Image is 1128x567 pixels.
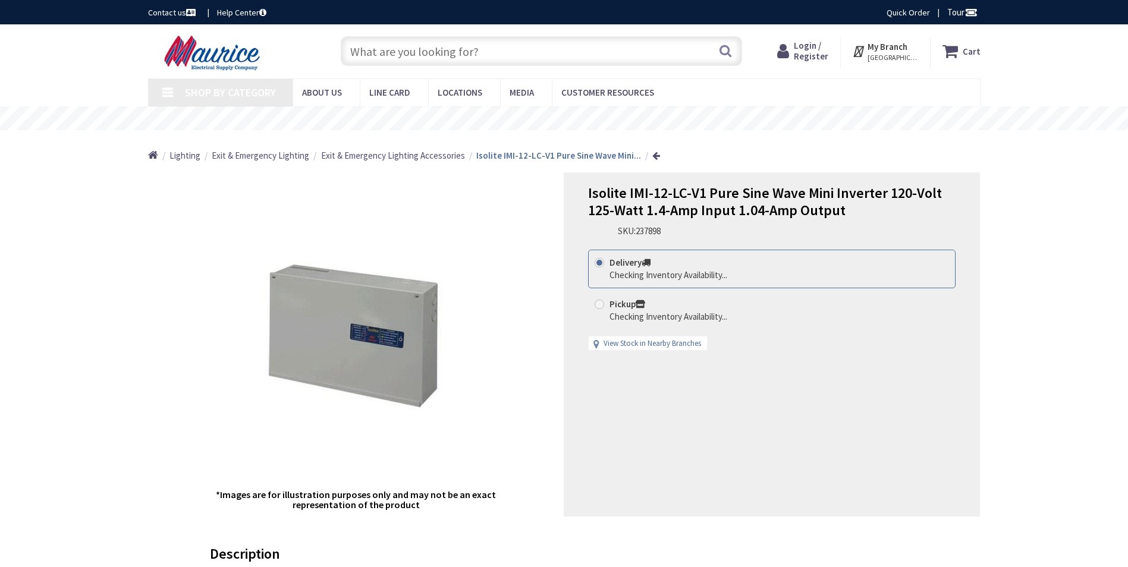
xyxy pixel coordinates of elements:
input: What are you looking for? [341,36,742,66]
h3: Description [210,546,910,562]
h5: *Images are for illustration purposes only and may not be an exact representation of the product [215,490,498,511]
span: Tour [947,7,978,18]
strong: My Branch [868,41,907,52]
a: Contact us [148,7,198,18]
img: Isolite IMI-12-LC-V1 Pure Sine Wave Mini Inverter 120-Volt 125-Watt 1.4-Amp Input 1.04-Amp Output [237,220,475,458]
a: Help Center [217,7,266,18]
a: Exit & Emergency Lighting [212,149,309,162]
span: Exit & Emergency Lighting [212,150,309,161]
span: Lighting [169,150,200,161]
a: View Stock in Nearby Branches [604,338,701,349]
strong: Cart [963,40,981,62]
div: My Branch [GEOGRAPHIC_DATA], [GEOGRAPHIC_DATA] [852,40,918,62]
a: Quick Order [887,7,930,18]
strong: Isolite IMI-12-LC-V1 Pure Sine Wave Mini... [476,150,641,161]
span: Media [510,87,534,98]
a: Exit & Emergency Lighting Accessories [321,149,465,162]
div: Checking Inventory Availability... [609,310,727,323]
rs-layer: Free Same Day Pickup at 15 Locations [456,112,674,125]
strong: Pickup [609,298,645,310]
span: [GEOGRAPHIC_DATA], [GEOGRAPHIC_DATA] [868,53,918,62]
span: Login / Register [794,40,828,62]
div: Checking Inventory Availability... [609,269,727,281]
span: Exit & Emergency Lighting Accessories [321,150,465,161]
strong: Delivery [609,257,651,268]
span: Isolite IMI-12-LC-V1 Pure Sine Wave Mini Inverter 120-Volt 125-Watt 1.4-Amp Input 1.04-Amp Output [588,184,942,219]
span: 237898 [636,225,661,237]
a: Lighting [169,149,200,162]
span: About us [302,87,342,98]
img: Maurice Electrical Supply Company [148,34,279,71]
span: Customer Resources [561,87,654,98]
a: Login / Register [777,40,828,62]
span: Line Card [369,87,410,98]
a: Cart [942,40,981,62]
span: Locations [438,87,482,98]
span: Shop By Category [185,86,276,99]
div: SKU: [618,225,661,237]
